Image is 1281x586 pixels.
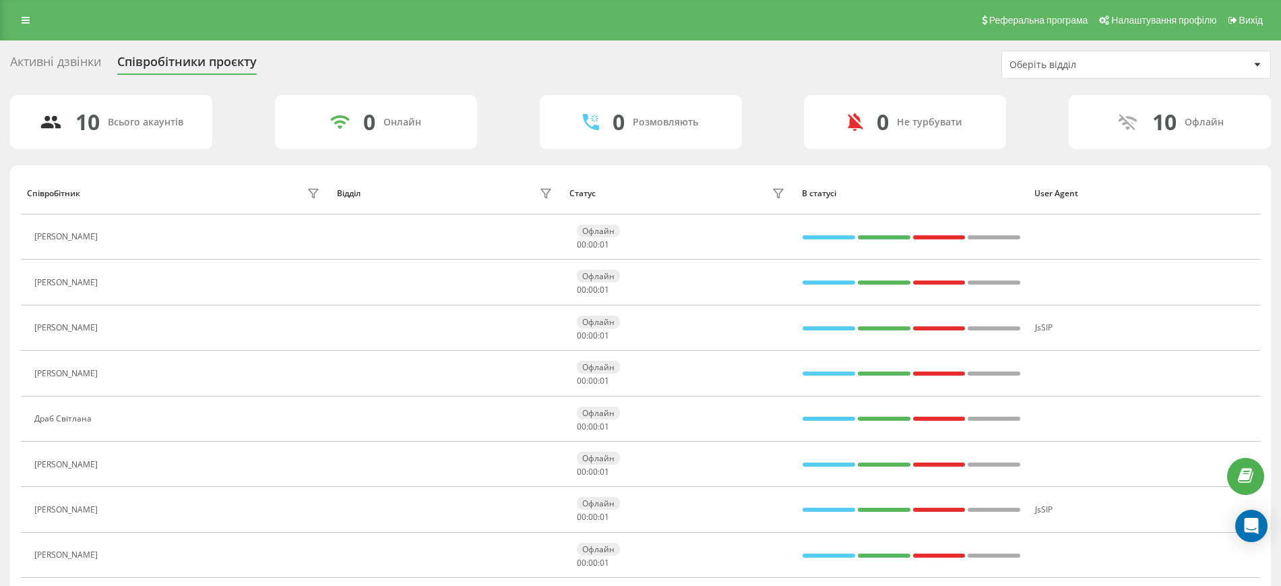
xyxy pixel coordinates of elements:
span: 01 [600,511,609,523]
div: Офлайн [577,270,620,283]
span: 01 [600,375,609,386]
div: [PERSON_NAME] [34,278,101,287]
div: User Agent [1034,189,1254,198]
span: 00 [577,239,586,250]
div: 0 [363,109,375,135]
div: : : [577,422,609,432]
div: Співробітник [27,189,80,198]
div: [PERSON_NAME] [34,550,101,560]
div: 0 [613,109,625,135]
div: Онлайн [383,117,421,128]
span: 01 [600,466,609,477]
span: Реферальна програма [989,15,1088,26]
span: 00 [577,375,586,386]
div: Активні дзвінки [10,55,101,76]
div: Не турбувати [897,117,962,128]
div: Драб Світлана [34,414,95,423]
div: [PERSON_NAME] [34,232,101,241]
span: 00 [588,330,598,341]
div: : : [577,558,609,568]
div: : : [577,467,609,477]
div: В статусі [802,189,1022,198]
span: 00 [577,284,586,295]
span: 00 [588,466,598,477]
div: 0 [877,109,889,135]
div: Статус [569,189,596,198]
span: 01 [600,557,609,568]
div: Офлайн [577,316,620,328]
div: Офлайн [577,225,620,237]
div: Відділ [337,189,361,198]
span: 00 [577,330,586,341]
div: Офлайн [577,543,620,556]
div: : : [577,285,609,295]
div: Співробітники проєкту [117,55,257,76]
span: 00 [588,511,598,523]
div: [PERSON_NAME] [34,460,101,469]
div: Open Intercom Messenger [1235,510,1268,542]
div: Офлайн [577,361,620,374]
span: 01 [600,421,609,432]
span: Налаштування профілю [1111,15,1216,26]
div: Оберіть відділ [1009,59,1170,71]
span: 00 [588,557,598,568]
div: [PERSON_NAME] [34,323,101,332]
span: Вихід [1239,15,1263,26]
span: 01 [600,284,609,295]
span: 00 [588,375,598,386]
span: JsSIP [1035,504,1053,515]
span: 00 [577,421,586,432]
span: 00 [588,284,598,295]
div: 10 [1152,109,1177,135]
div: 10 [75,109,100,135]
div: Офлайн [577,497,620,510]
div: : : [577,512,609,522]
div: Офлайн [577,452,620,465]
div: Розмовляють [633,117,698,128]
div: Офлайн [577,407,620,419]
div: [PERSON_NAME] [34,369,101,378]
div: [PERSON_NAME] [34,505,101,515]
div: Офлайн [1185,117,1224,128]
span: 00 [577,511,586,523]
span: 01 [600,239,609,250]
div: Всього акаунтів [108,117,183,128]
span: 00 [577,557,586,568]
span: 00 [577,466,586,477]
span: 01 [600,330,609,341]
div: : : [577,376,609,386]
div: : : [577,240,609,250]
span: 00 [588,421,598,432]
span: JsSIP [1035,322,1053,333]
span: 00 [588,239,598,250]
div: : : [577,331,609,341]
